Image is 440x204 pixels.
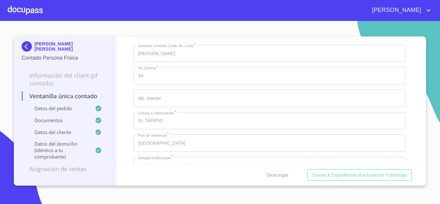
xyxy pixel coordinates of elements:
img: Docupass spot blue [22,41,34,52]
span: Descargar [267,171,289,179]
span: Enviar a Expedientes Facturación y Entrega [312,171,407,179]
button: account of current user [367,5,432,15]
p: [PERSON_NAME] [PERSON_NAME] [34,41,108,52]
div: [PERSON_NAME] [PERSON_NAME] [22,41,108,54]
button: Enviar a Expedientes Facturación y Entrega [307,169,412,181]
p: Información del Client (PF contado) [22,72,108,87]
p: Contado Persona Física [22,54,108,62]
span: [PERSON_NAME] [367,5,425,15]
p: Datos del cliente [22,129,95,135]
p: Asignación de Ventas [22,165,108,173]
p: Datos del domicilio (idéntico a tu comprobante) [22,141,95,160]
p: Datos del pedido [22,105,95,112]
button: Descargar [264,169,291,181]
p: Ventanilla única contado [22,92,108,100]
p: Documentos [22,117,95,123]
